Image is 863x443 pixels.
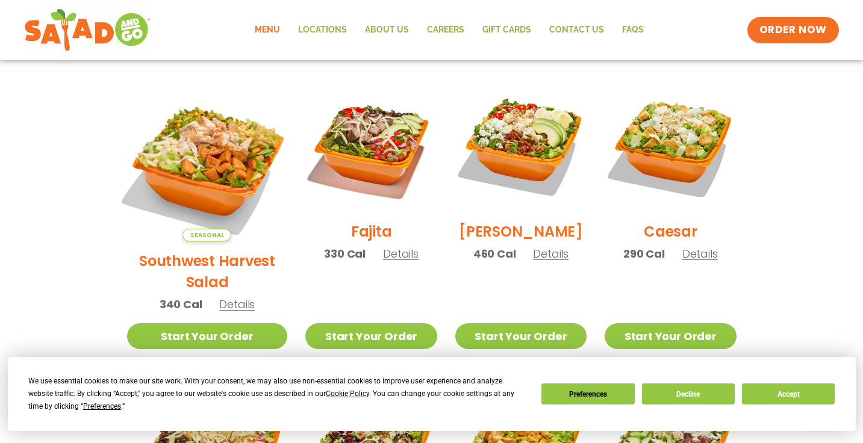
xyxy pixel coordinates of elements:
div: Cookie Consent Prompt [8,357,856,431]
a: ORDER NOW [747,17,839,43]
span: Cookie Policy [326,389,369,398]
a: Start Your Order [605,323,736,349]
h2: [PERSON_NAME] [459,221,583,242]
button: Accept [742,383,835,404]
span: 460 Cal [473,246,516,262]
a: GIFT CARDS [473,16,540,44]
span: Details [533,246,569,261]
span: Details [383,246,419,261]
span: 330 Cal [324,246,366,262]
img: Product photo for Fajita Salad [305,81,437,212]
img: new-SAG-logo-768×292 [24,6,151,54]
a: Contact Us [540,16,613,44]
button: Preferences [541,383,634,404]
h2: Southwest Harvest Salad [127,250,288,293]
a: Start Your Order [127,323,288,349]
span: Details [219,297,255,312]
div: We use essential cookies to make our site work. With your consent, we may also use non-essential ... [28,375,527,413]
a: FAQs [613,16,653,44]
button: Decline [642,383,735,404]
span: ORDER NOW [759,23,827,37]
span: Details [682,246,718,261]
a: Careers [418,16,473,44]
span: 340 Cal [160,296,202,312]
span: Preferences [83,402,121,410]
a: Start Your Order [305,323,437,349]
span: Seasonal [182,229,231,241]
h2: Caesar [644,221,697,242]
a: Start Your Order [455,323,587,349]
a: About Us [356,16,418,44]
a: Locations [289,16,356,44]
span: 290 Cal [623,246,665,262]
img: Product photo for Caesar Salad [605,81,736,212]
h2: Fajita [351,221,392,242]
img: Product photo for Cobb Salad [455,81,587,212]
img: Product photo for Southwest Harvest Salad [113,67,301,255]
nav: Menu [246,16,653,44]
a: Menu [246,16,289,44]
